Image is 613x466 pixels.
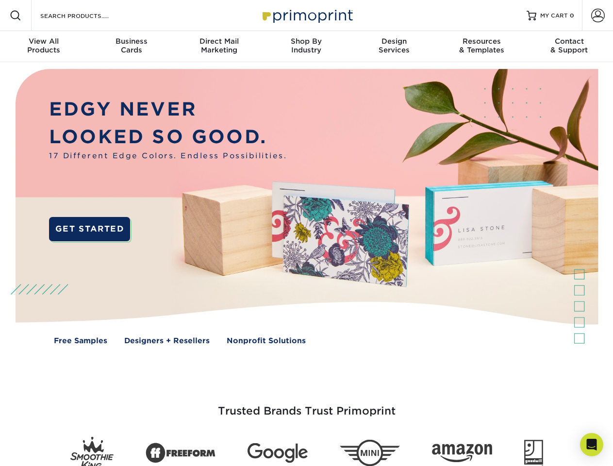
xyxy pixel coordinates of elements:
p: LOOKED SO GOOD. [49,123,287,151]
div: Cards [87,37,175,54]
div: Open Intercom Messenger [580,433,603,456]
a: DesignServices [350,31,438,62]
img: Google [248,443,308,463]
h3: Trusted Brands Trust Primoprint [23,382,591,429]
span: 0 [570,12,574,19]
span: Shop By [263,37,350,46]
span: 17 Different Edge Colors. Endless Possibilities. [49,150,287,162]
a: Free Samples [54,335,107,347]
img: Goodwill [524,440,543,466]
input: SEARCH PRODUCTS..... [39,10,134,21]
a: Designers + Resellers [124,335,210,347]
a: Resources& Templates [438,31,525,62]
span: Direct Mail [175,37,263,46]
div: & Templates [438,37,525,54]
div: Industry [263,37,350,54]
span: Resources [438,37,525,46]
p: EDGY NEVER [49,96,287,123]
span: Design [350,37,438,46]
img: Amazon [432,444,492,463]
span: Business [87,37,175,46]
a: BusinessCards [87,31,175,62]
div: Services [350,37,438,54]
span: MY CART [540,12,568,20]
div: & Support [526,37,613,54]
iframe: Google Customer Reviews [2,436,83,463]
a: GET STARTED [49,217,130,241]
a: Contact& Support [526,31,613,62]
a: Direct MailMarketing [175,31,263,62]
span: Contact [526,37,613,46]
a: Nonprofit Solutions [227,335,306,347]
div: Marketing [175,37,263,54]
a: Shop ByIndustry [263,31,350,62]
img: Primoprint [258,5,355,26]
